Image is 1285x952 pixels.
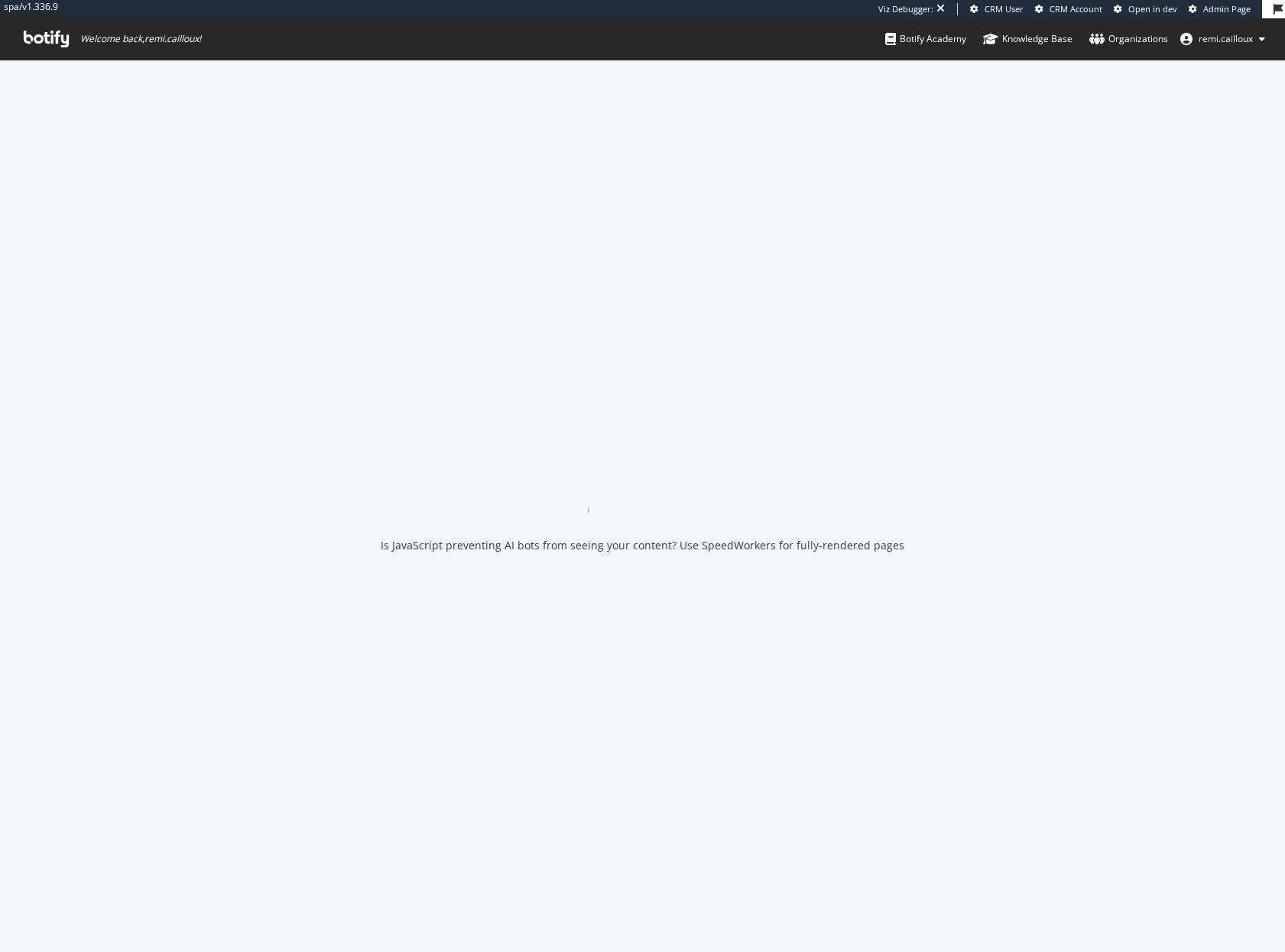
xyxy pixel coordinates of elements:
a: Organizations [1089,18,1168,60]
a: CRM User [970,3,1024,15]
div: Organizations [1089,31,1168,47]
div: Is JavaScript preventing AI bots from seeing your content? Use SpeedWorkers for fully-rendered pages [381,538,904,553]
a: Knowledge Base [983,18,1072,60]
div: Knowledge Base [983,31,1072,47]
button: remi.cailloux [1168,27,1277,51]
span: CRM Account [1050,3,1102,15]
span: Welcome back, remi.cailloux ! [80,33,201,45]
span: remi.cailloux [1199,32,1253,45]
div: Viz Debugger: [878,3,933,15]
span: CRM User [985,3,1024,15]
a: Open in dev [1114,3,1177,15]
a: CRM Account [1035,3,1102,15]
span: Admin Page [1203,3,1251,15]
a: Admin Page [1189,3,1251,15]
a: Botify Academy [885,18,966,60]
div: animation [588,458,698,513]
span: Open in dev [1128,3,1177,15]
div: Botify Academy [885,31,966,47]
